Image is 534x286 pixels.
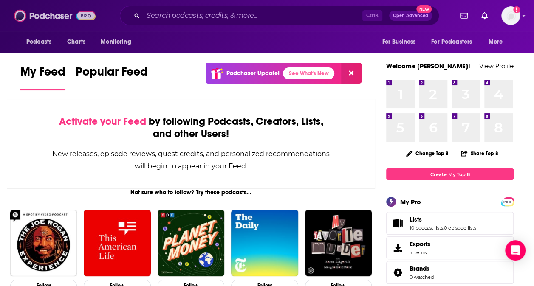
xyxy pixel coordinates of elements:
img: The Joe Rogan Experience [10,210,77,276]
span: Ctrl K [362,10,382,21]
img: User Profile [501,6,520,25]
div: My Pro [400,198,421,206]
a: Popular Feed [76,64,148,90]
span: My Feed [20,64,65,84]
div: by following Podcasts, Creators, Lists, and other Users! [50,115,332,140]
button: Share Top 8 [461,145,499,162]
span: Activate your Feed [59,115,146,128]
span: Monitoring [101,36,131,48]
a: My Feed [20,64,65,90]
a: Charts [62,34,90,50]
span: Popular Feed [76,64,148,84]
div: Open Intercom Messenger [505,240,526,261]
a: View Profile [479,62,514,70]
a: Lists [389,217,406,229]
div: New releases, episode reviews, guest credits, and personalized recommendations will begin to appe... [50,148,332,172]
span: For Business [382,36,415,48]
span: Lists [410,216,422,223]
button: open menu [426,34,484,50]
span: Charts [67,36,85,48]
a: Show notifications dropdown [478,8,491,23]
img: My Favorite Murder with Karen Kilgariff and Georgia Hardstark [305,210,372,276]
span: Brands [386,261,514,284]
button: open menu [20,34,62,50]
span: 5 items [410,250,430,255]
button: Change Top 8 [401,148,454,159]
span: For Podcasters [431,36,472,48]
span: Logged in as nshort92 [501,6,520,25]
img: This American Life [84,210,150,276]
a: PRO [502,198,512,205]
button: open menu [95,34,142,50]
input: Search podcasts, credits, & more... [143,9,362,22]
a: Exports [386,236,514,259]
span: New [416,5,432,13]
img: Planet Money [158,210,224,276]
img: Podchaser - Follow, Share and Rate Podcasts [14,8,96,24]
span: Brands [410,265,429,272]
a: Welcome [PERSON_NAME]! [386,62,470,70]
span: Open Advanced [393,14,428,18]
a: Lists [410,216,476,223]
a: Create My Top 8 [386,168,514,180]
button: open menu [483,34,514,50]
button: open menu [376,34,426,50]
a: Brands [410,265,434,272]
span: Exports [410,240,430,248]
span: Exports [389,242,406,254]
div: Search podcasts, credits, & more... [120,6,439,25]
img: The Daily [231,210,298,276]
a: 0 watched [410,274,434,280]
a: See What's New [283,67,334,79]
a: Brands [389,266,406,278]
a: 10 podcast lists [410,225,443,231]
a: Show notifications dropdown [457,8,471,23]
span: More [489,36,503,48]
button: Show profile menu [501,6,520,25]
span: PRO [502,199,512,205]
a: 0 episode lists [444,225,476,231]
button: Open AdvancedNew [389,11,432,21]
span: Podcasts [26,36,51,48]
p: Podchaser Update! [226,70,280,77]
div: Not sure who to follow? Try these podcasts... [7,189,375,196]
span: , [443,225,444,231]
svg: Add a profile image [513,6,520,13]
span: Lists [386,212,514,235]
